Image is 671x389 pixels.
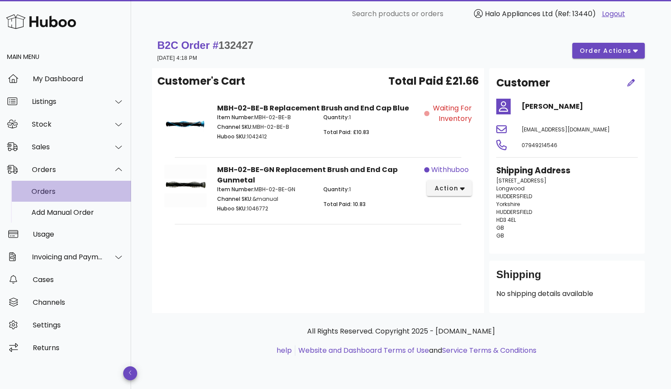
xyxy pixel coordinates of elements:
[434,184,458,193] span: action
[323,128,369,136] span: Total Paid: £10.83
[427,180,472,196] button: action
[431,165,469,175] span: withhuboo
[602,9,625,19] a: Logout
[485,9,553,19] span: Halo Appliances Ltd
[33,75,124,83] div: My Dashboard
[33,298,124,306] div: Channels
[295,345,536,356] li: and
[217,186,313,193] p: MBH-02-BE-GN
[31,208,124,217] div: Add Manual Order
[217,123,252,131] span: Channel SKU:
[522,126,610,133] span: [EMAIL_ADDRESS][DOMAIN_NAME]
[33,344,124,352] div: Returns
[323,186,349,193] span: Quantity:
[298,345,429,355] a: Website and Dashboard Terms of Use
[217,133,313,141] p: 1042412
[496,75,550,91] h2: Customer
[217,133,247,140] span: Huboo SKU:
[496,165,638,177] h3: Shipping Address
[323,114,349,121] span: Quantity:
[431,103,472,124] span: Waiting for Inventory
[217,195,252,203] span: Channel SKU:
[522,141,557,149] span: 07949214546
[217,195,313,203] p: &manual
[32,120,103,128] div: Stock
[32,97,103,106] div: Listings
[496,289,638,299] p: No shipping details available
[159,326,643,337] p: All Rights Reserved. Copyright 2025 - [DOMAIN_NAME]
[6,12,76,31] img: Huboo Logo
[31,187,124,196] div: Orders
[555,9,596,19] span: (Ref: 13440)
[217,165,398,185] strong: MBH-02-BE-GN Replacement Brush and End Cap Gunmetal
[217,186,254,193] span: Item Number:
[496,177,546,184] span: [STREET_ADDRESS]
[217,123,313,131] p: MBH-02-BE-B
[572,43,645,59] button: order actions
[217,205,247,212] span: Huboo SKU:
[496,232,504,239] span: GB
[218,39,253,51] span: 132427
[217,103,409,113] strong: MBH-02-BE-B Replacement Brush and End Cap Blue
[164,165,207,207] img: Product Image
[33,230,124,238] div: Usage
[32,253,103,261] div: Invoicing and Payments
[388,73,479,89] span: Total Paid £21.66
[496,200,520,208] span: Yorkshire
[217,114,313,121] p: MBH-02-BE-B
[217,205,313,213] p: 1046772
[164,103,207,145] img: Product Image
[323,114,419,121] p: 1
[323,200,366,208] span: Total Paid: 10.83
[496,193,532,200] span: HUDDERSFIELD
[33,275,124,284] div: Cases
[217,114,254,121] span: Item Number:
[157,39,253,51] strong: B2C Order #
[32,165,103,174] div: Orders
[33,321,124,329] div: Settings
[496,208,532,216] span: HUDDERSFIELD
[157,55,197,61] small: [DATE] 4:18 PM
[442,345,536,355] a: Service Terms & Conditions
[32,143,103,151] div: Sales
[157,73,245,89] span: Customer's Cart
[496,268,638,289] div: Shipping
[277,345,292,355] a: help
[522,101,638,112] h4: [PERSON_NAME]
[496,224,504,231] span: GB
[496,216,516,224] span: HD3 4EL
[579,46,632,55] span: order actions
[496,185,525,192] span: Longwood
[323,186,419,193] p: 1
